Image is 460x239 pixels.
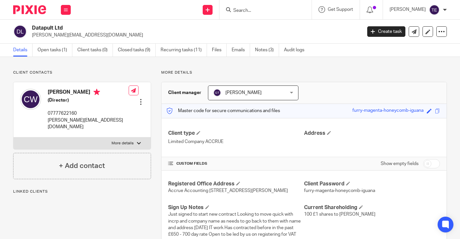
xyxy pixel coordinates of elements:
h5: (Director) [48,97,129,104]
p: Limited Company ACCRUE [168,138,304,145]
input: Search [233,8,292,14]
h4: Address [304,130,440,137]
p: Linked clients [13,189,151,194]
img: Pixie [13,5,46,14]
h4: Client type [168,130,304,137]
h4: Registered Office Address [168,180,304,187]
p: More details [161,70,447,75]
a: Files [212,44,227,57]
h4: CUSTOM FIELDS [168,161,304,166]
i: Primary [93,89,100,95]
p: [PERSON_NAME][EMAIL_ADDRESS][DOMAIN_NAME] [32,32,357,38]
h4: Client Password [304,180,440,187]
a: Client tasks (0) [77,44,113,57]
h3: Client manager [168,89,201,96]
span: furry-magenta-honeycomb-iguana [304,188,375,193]
p: 07777622160 [48,110,129,117]
h4: Sign Up Notes [168,204,304,211]
h4: + Add contact [59,161,105,171]
a: Emails [232,44,250,57]
img: svg%3E [429,5,440,15]
p: Master code for secure communications and files [166,108,280,114]
p: Client contacts [13,70,151,75]
img: svg%3E [13,25,27,38]
div: furry-magenta-honeycomb-iguana [352,107,423,115]
h4: [PERSON_NAME] [48,89,129,97]
a: Audit logs [284,44,309,57]
span: Accrue Accounting [STREET_ADDRESS][PERSON_NAME] [168,188,288,193]
img: svg%3E [213,89,221,97]
a: Open tasks (1) [38,44,72,57]
a: Recurring tasks (11) [161,44,207,57]
a: Notes (3) [255,44,279,57]
h4: Current Shareholding [304,204,440,211]
a: Closed tasks (9) [118,44,156,57]
span: [PERSON_NAME] [225,90,262,95]
span: Get Support [328,7,353,12]
p: More details [112,141,134,146]
p: [PERSON_NAME][EMAIL_ADDRESS][DOMAIN_NAME] [48,117,129,131]
h2: Datapult Ltd [32,25,292,32]
p: [PERSON_NAME] [390,6,426,13]
a: Create task [367,26,405,37]
label: Show empty fields [381,160,419,167]
span: 100 £1 shares to [PERSON_NAME] [304,212,375,217]
a: Details [13,44,33,57]
img: svg%3E [20,89,41,110]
